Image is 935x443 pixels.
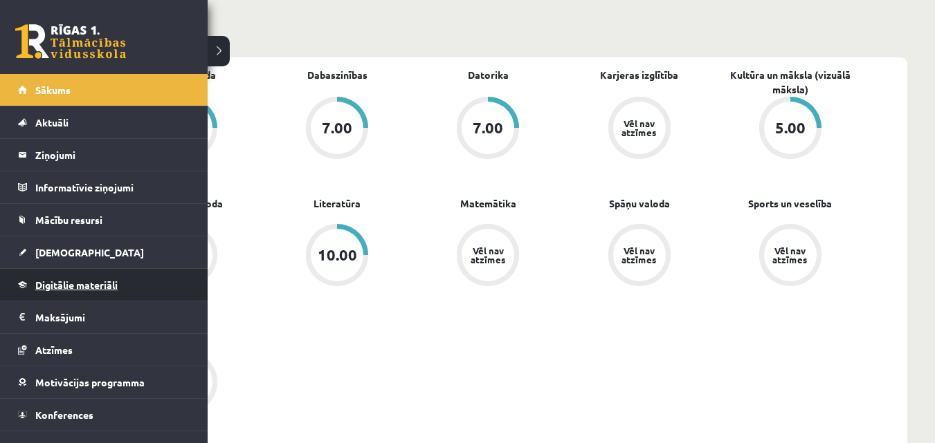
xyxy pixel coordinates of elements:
[18,269,190,301] a: Digitālie materiāli
[35,116,69,129] span: Aktuāli
[771,246,810,264] div: Vēl nav atzīmes
[564,224,715,289] a: Vēl nav atzīmes
[620,246,659,264] div: Vēl nav atzīmes
[775,120,806,135] div: 5.00
[18,106,190,138] a: Aktuāli
[468,68,509,82] a: Datorika
[600,68,678,82] a: Karjeras izglītība
[35,246,144,258] span: [DEMOGRAPHIC_DATA]
[35,301,190,333] legend: Maksājumi
[15,24,126,59] a: Rīgas 1. Tālmācības vidusskola
[18,366,190,398] a: Motivācijas programma
[412,224,563,289] a: Vēl nav atzīmes
[322,120,352,135] div: 7.00
[715,68,866,97] a: Kultūra un māksla (vizuālā māksla)
[35,139,190,171] legend: Ziņojumi
[35,343,73,356] span: Atzīmes
[18,334,190,366] a: Atzīmes
[620,119,659,137] div: Vēl nav atzīmes
[262,97,412,162] a: 7.00
[412,97,563,162] a: 7.00
[18,139,190,171] a: Ziņojumi
[469,246,507,264] div: Vēl nav atzīmes
[715,224,866,289] a: Vēl nav atzīmes
[18,399,190,431] a: Konferences
[748,196,832,211] a: Sports un veselība
[35,214,102,226] span: Mācību resursi
[18,171,190,203] a: Informatīvie ziņojumi
[18,236,190,268] a: [DEMOGRAPHIC_DATA]
[35,171,190,203] legend: Informatīvie ziņojumi
[262,224,412,289] a: 10.00
[35,279,118,291] span: Digitālie materiāli
[89,30,902,49] p: Mācību plāns 10.b1 klase
[18,204,190,236] a: Mācību resursi
[35,408,93,421] span: Konferences
[18,301,190,333] a: Maksājumi
[564,97,715,162] a: Vēl nav atzīmes
[314,196,361,211] a: Literatūra
[318,247,357,263] div: 10.00
[307,68,367,82] a: Dabaszinības
[715,97,866,162] a: 5.00
[609,196,670,211] a: Spāņu valoda
[35,376,145,388] span: Motivācijas programma
[35,84,71,96] span: Sākums
[460,196,516,211] a: Matemātika
[473,120,503,135] div: 7.00
[18,74,190,106] a: Sākums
